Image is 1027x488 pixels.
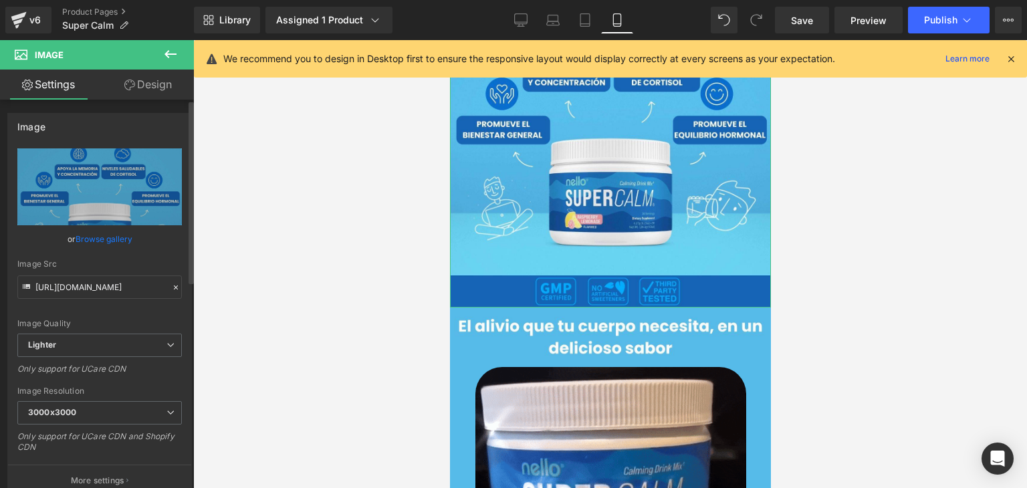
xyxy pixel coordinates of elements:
[995,7,1022,33] button: More
[17,431,182,461] div: Only support for UCare CDN and Shopify CDN
[537,7,569,33] a: Laptop
[834,7,903,33] a: Preview
[62,7,194,17] a: Product Pages
[17,232,182,246] div: or
[569,7,601,33] a: Tablet
[17,259,182,269] div: Image Src
[219,14,251,26] span: Library
[982,443,1014,475] div: Open Intercom Messenger
[194,7,260,33] a: New Library
[791,13,813,27] span: Save
[35,49,64,60] span: Image
[924,15,957,25] span: Publish
[743,7,770,33] button: Redo
[711,7,737,33] button: Undo
[223,51,835,66] p: We recommend you to design in Desktop first to ensure the responsive layout would display correct...
[76,227,132,251] a: Browse gallery
[17,386,182,396] div: Image Resolution
[505,7,537,33] a: Desktop
[100,70,197,100] a: Design
[601,7,633,33] a: Mobile
[27,11,43,29] div: v6
[62,20,114,31] span: Super Calm
[71,475,124,487] p: More settings
[908,7,990,33] button: Publish
[28,407,76,417] b: 3000x3000
[28,340,56,350] b: Lighter
[276,13,382,27] div: Assigned 1 Product
[940,51,995,67] a: Learn more
[5,7,51,33] a: v6
[17,275,182,299] input: Link
[17,319,182,328] div: Image Quality
[17,364,182,383] div: Only support for UCare CDN
[17,114,45,132] div: Image
[850,13,887,27] span: Preview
